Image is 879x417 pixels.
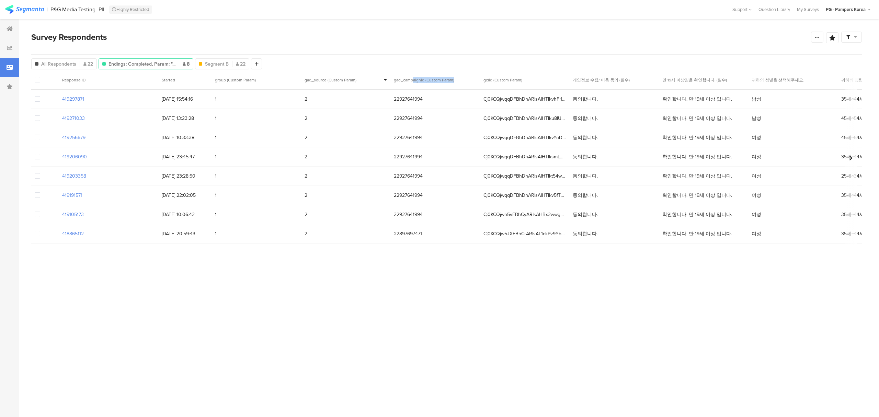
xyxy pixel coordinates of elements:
[394,77,454,83] span: gad_campaignid (Custom Param)
[62,211,84,218] section: 419105173
[841,230,864,237] span: 35세~44세
[394,192,477,199] span: 22927641994
[662,230,732,237] span: 확인합니다. 만 19세 이상 입니다.
[483,77,522,83] span: gclid (Custom Param)
[841,172,864,180] span: 25세~34세
[483,153,566,160] span: Cj0KCQjwqqDFBhDhARIsAIHTlksmL9RMd034qoS7dQSqrWQ7S4AjMgVbxZhB1vHQxPtPS4czGjR-bqsaArNeEALw_wcB
[752,134,761,141] span: 여성
[62,115,85,122] section: 419271033
[573,230,598,237] span: 동의합니다.
[205,60,229,68] span: Segment B
[841,95,864,103] span: 35세~44세
[662,134,732,141] span: 확인합니다. 만 19세 이상 입니다.
[62,172,86,180] section: 419203358
[162,153,208,160] span: [DATE] 23:45:47
[662,211,732,218] span: 확인합니다. 만 19세 이상 입니다.
[752,172,761,180] span: 여성
[215,211,298,218] span: 1
[62,153,87,160] section: 419206090
[573,115,598,122] span: 동의합니다.
[62,230,84,237] section: 418865112
[109,60,175,68] span: Endings: Completed, Param: "...
[305,77,356,83] span: gad_source (Custom Param)
[305,134,387,141] span: 2
[305,153,387,160] span: 2
[162,172,208,180] span: [DATE] 23:28:50
[662,77,748,83] section: 만 19세 이상임을 확인합니다. (필수)
[31,31,107,43] span: Survey Respondents
[41,60,76,68] span: All Respondents
[483,134,566,141] span: Cj0KCQjwqqDFBhDhARIsAIHTlkvYuDbNxpL8g0xRpAauI2Jin76fEN3hD0jtJ3ic3KLWMd-3qjJLrV4aArMHEALw_wcB
[394,115,477,122] span: 22927641994
[215,134,298,141] span: 1
[305,211,387,218] span: 2
[215,77,256,83] span: group (Custom Param)
[483,211,566,218] span: Cj0KCQjwh5vFBhCyARIsAHBx2wwgHEKeRDuGzHmyP15KwilV0ahgmXyCRx2-S0Y3BRWswiALCOpKR-saAikaEALw_wcB
[573,211,598,218] span: 동의합니다.
[305,172,387,180] span: 2
[305,192,387,199] span: 2
[215,95,298,103] span: 1
[483,230,566,237] span: Cj0KCQjw5JXFBhCrARIsAL1ckPv9YbeJu3Ij_1iIveKDsalvzjAD21BRG-bm7kN4FV74wSLIfMtlRlsaAgCrEALw_wcB
[62,95,84,103] section: 419297871
[162,211,208,218] span: [DATE] 10:06:42
[215,192,298,199] span: 1
[394,211,477,218] span: 22927641994
[752,77,837,83] section: 귀하의 성별을 선택해주세요.
[162,77,175,83] span: Started
[183,60,190,68] span: 8
[841,153,864,160] span: 35세~44세
[573,95,598,103] span: 동의합니다.
[162,95,208,103] span: [DATE] 15:54:16
[841,192,864,199] span: 35세~44세
[394,230,477,237] span: 22897697471
[394,172,477,180] span: 22927641994
[483,115,566,122] span: Cj0KCQjwqqDFBhDhARIsAIHTlku8IUt93WPXYl_JKEq4rzUd4Tfl_XhnygxjToivGiiJFrP1onCMUaUaAtzbEALw_wcB
[62,192,82,199] section: 419191571
[573,77,659,83] section: 개인정보 수집/ 이용 동의 (필수)
[752,230,761,237] span: 여성
[83,60,93,68] span: 22
[162,134,208,141] span: [DATE] 10:33:38
[794,6,822,13] a: My Surveys
[47,5,48,13] div: |
[662,153,732,160] span: 확인합니다. 만 19세 이상 입니다.
[215,153,298,160] span: 1
[305,95,387,103] span: 2
[662,172,732,180] span: 확인합니다. 만 19세 이상 입니다.
[573,153,598,160] span: 동의합니다.
[841,115,864,122] span: 45세~54세
[752,95,761,103] span: 남성
[483,95,566,103] span: Cj0KCQjwqqDFBhDhARIsAIHTlkvhFi12eblwFbk1k-5IX2L_AfjwlpsqSHiI8KY7NIzWaFPDx1XbifUaAgDpEALw_wcB
[662,95,732,103] span: 확인합니다. 만 19세 이상 입니다.
[215,230,298,237] span: 1
[755,6,794,13] a: Question Library
[215,172,298,180] span: 1
[752,192,761,199] span: 여성
[662,115,732,122] span: 확인합니다. 만 19세 이상 입니다.
[573,134,598,141] span: 동의합니다.
[483,192,566,199] span: Cj0KCQjwqqDFBhDhARIsAIHTlkv5fT7CDSrBOd2tWELjWZRLzzMbgTfAQXxSYcPkLj-ukqhinqZmxBkaAtMuEALw_wcB
[732,4,752,15] div: Support
[305,230,387,237] span: 2
[483,172,566,180] span: Cj0KCQjwqqDFBhDhARIsAIHTlkt54waLmzptJA8W5kSUeQ0ADWq7y7FdWEGz9yTcIpqCTYSbPcsd8aQaArQWEALw_wcB
[305,115,387,122] span: 2
[162,115,208,122] span: [DATE] 13:23:28
[841,211,864,218] span: 35세~44세
[109,5,152,14] div: Highly Restricted
[826,6,866,13] div: PG - Pampers Korea
[752,115,761,122] span: 남성
[162,230,208,237] span: [DATE] 20:59:43
[573,192,598,199] span: 동의합니다.
[62,134,85,141] section: 419256679
[215,115,298,122] span: 1
[394,134,477,141] span: 22927641994
[752,211,761,218] span: 여성
[62,77,85,83] span: Response ID
[236,60,246,68] span: 22
[162,192,208,199] span: [DATE] 22:02:05
[662,192,732,199] span: 확인합니다. 만 19세 이상 입니다.
[394,95,477,103] span: 22927641994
